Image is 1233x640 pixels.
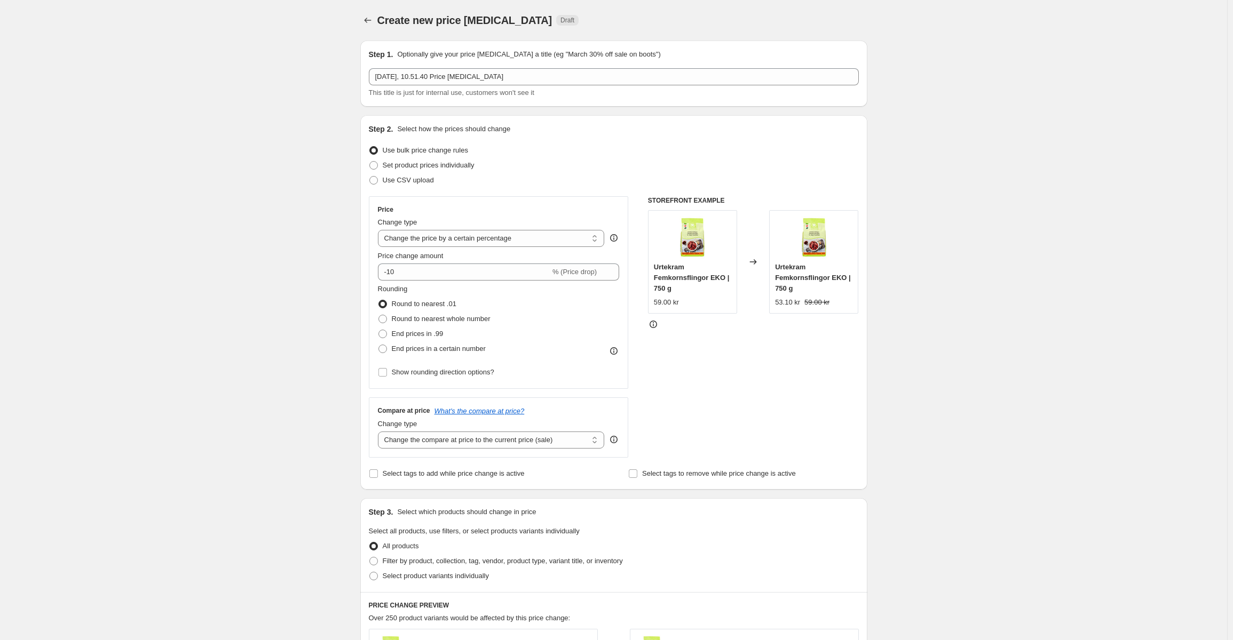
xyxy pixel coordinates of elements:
[392,300,456,308] span: Round to nearest .01
[392,330,444,338] span: End prices in .99
[378,218,417,226] span: Change type
[775,263,851,292] span: Urtekram Femkornsflingor EKO | 750 g
[608,434,619,445] div: help
[608,233,619,243] div: help
[378,406,430,415] h3: Compare at price
[383,572,489,580] span: Select product variants individually
[392,345,486,353] span: End prices in a certain number
[397,124,510,134] p: Select how the prices should change
[560,16,574,25] span: Draft
[378,252,444,260] span: Price change amount
[369,89,534,97] span: This title is just for internal use, customers won't see it
[383,557,623,565] span: Filter by product, collection, tag, vendor, product type, variant title, or inventory
[804,297,829,308] strike: 59.00 kr
[369,68,859,85] input: 30% off holiday sale
[369,614,571,622] span: Over 250 product variants would be affected by this price change:
[654,297,679,308] div: 59.00 kr
[383,542,419,550] span: All products
[392,315,491,323] span: Round to nearest whole number
[383,176,434,184] span: Use CSV upload
[377,14,552,26] span: Create new price [MEDICAL_DATA]
[392,368,494,376] span: Show rounding direction options?
[654,263,730,292] span: Urtekram Femkornsflingor EKO | 750 g
[369,601,859,610] h6: PRICE CHANGE PREVIEW
[369,527,580,535] span: Select all products, use filters, or select products variants individually
[648,196,859,205] h6: STOREFRONT EXAMPLE
[793,216,835,259] img: d22fa0b6-36f0-4966-be27-01786ca9a172_80x.jpg
[378,263,550,281] input: -15
[552,268,597,276] span: % (Price drop)
[397,507,536,517] p: Select which products should change in price
[671,216,714,259] img: d22fa0b6-36f0-4966-be27-01786ca9a172_80x.jpg
[378,420,417,428] span: Change type
[369,124,393,134] h2: Step 2.
[383,469,525,477] span: Select tags to add while price change is active
[775,297,800,308] div: 53.10 kr
[434,407,525,415] button: What's the compare at price?
[369,49,393,60] h2: Step 1.
[642,469,796,477] span: Select tags to remove while price change is active
[383,146,468,154] span: Use bulk price change rules
[383,161,475,169] span: Set product prices individually
[378,205,393,214] h3: Price
[397,49,660,60] p: Optionally give your price [MEDICAL_DATA] a title (eg "March 30% off sale on boots")
[378,285,408,293] span: Rounding
[360,13,375,28] button: Price change jobs
[369,507,393,517] h2: Step 3.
